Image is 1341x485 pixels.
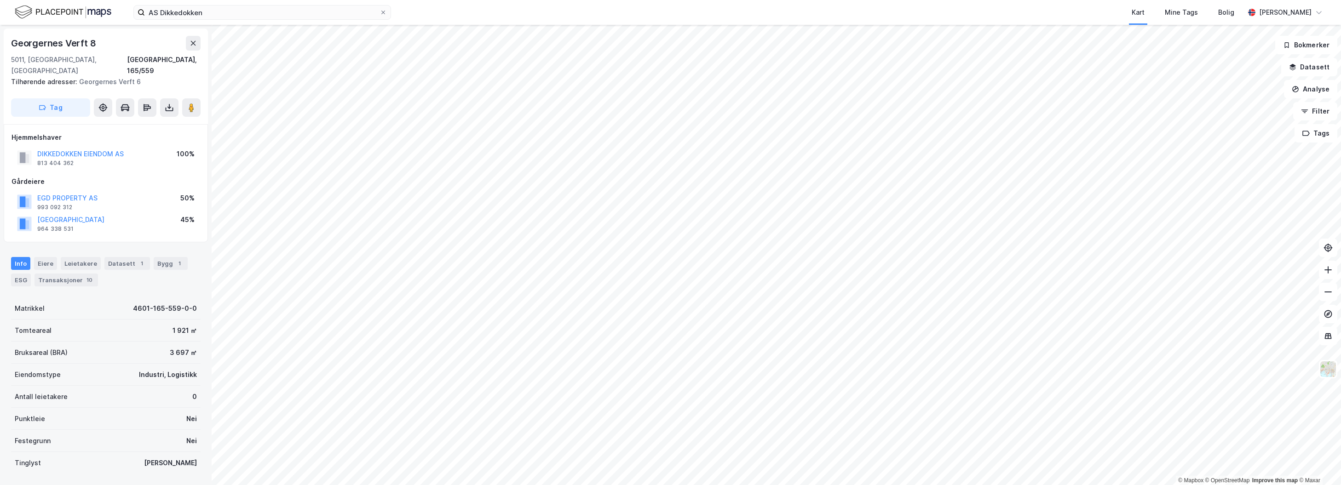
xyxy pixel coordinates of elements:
[15,325,52,336] div: Tomteareal
[173,325,197,336] div: 1 921 ㎡
[1319,360,1337,378] img: Z
[15,347,68,358] div: Bruksareal (BRA)
[11,78,79,86] span: Tilhørende adresser:
[144,457,197,468] div: [PERSON_NAME]
[1281,58,1337,76] button: Datasett
[133,303,197,314] div: 4601-165-559-0-0
[170,347,197,358] div: 3 697 ㎡
[1165,7,1198,18] div: Mine Tags
[11,76,193,87] div: Georgernes Verft 6
[15,4,111,20] img: logo.f888ab2527a4732fd821a326f86c7f29.svg
[1259,7,1312,18] div: [PERSON_NAME]
[1284,80,1337,98] button: Analyse
[1205,477,1250,484] a: OpenStreetMap
[175,259,184,268] div: 1
[127,54,201,76] div: [GEOGRAPHIC_DATA], 165/559
[61,257,101,270] div: Leietakere
[1218,7,1234,18] div: Bolig
[177,148,195,160] div: 100%
[180,214,195,225] div: 45%
[15,391,68,402] div: Antall leietakere
[37,204,72,211] div: 993 092 312
[11,36,98,51] div: Georgernes Verft 8
[11,257,30,270] div: Info
[12,176,200,187] div: Gårdeiere
[145,6,380,19] input: Søk på adresse, matrikkel, gårdeiere, leietakere eller personer
[37,225,74,233] div: 964 338 531
[137,259,146,268] div: 1
[1275,36,1337,54] button: Bokmerker
[15,303,45,314] div: Matrikkel
[15,457,41,468] div: Tinglyst
[1178,477,1203,484] a: Mapbox
[180,193,195,204] div: 50%
[35,274,98,286] div: Transaksjoner
[192,391,197,402] div: 0
[15,435,51,446] div: Festegrunn
[186,435,197,446] div: Nei
[154,257,188,270] div: Bygg
[1295,441,1341,485] iframe: Chat Widget
[11,274,31,286] div: ESG
[34,257,57,270] div: Eiere
[1132,7,1145,18] div: Kart
[15,413,45,424] div: Punktleie
[139,369,197,380] div: Industri, Logistikk
[37,160,74,167] div: 813 404 362
[11,98,90,117] button: Tag
[11,54,127,76] div: 5011, [GEOGRAPHIC_DATA], [GEOGRAPHIC_DATA]
[15,369,61,380] div: Eiendomstype
[1252,477,1298,484] a: Improve this map
[85,275,94,285] div: 10
[1293,102,1337,120] button: Filter
[104,257,150,270] div: Datasett
[1295,124,1337,143] button: Tags
[12,132,200,143] div: Hjemmelshaver
[186,413,197,424] div: Nei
